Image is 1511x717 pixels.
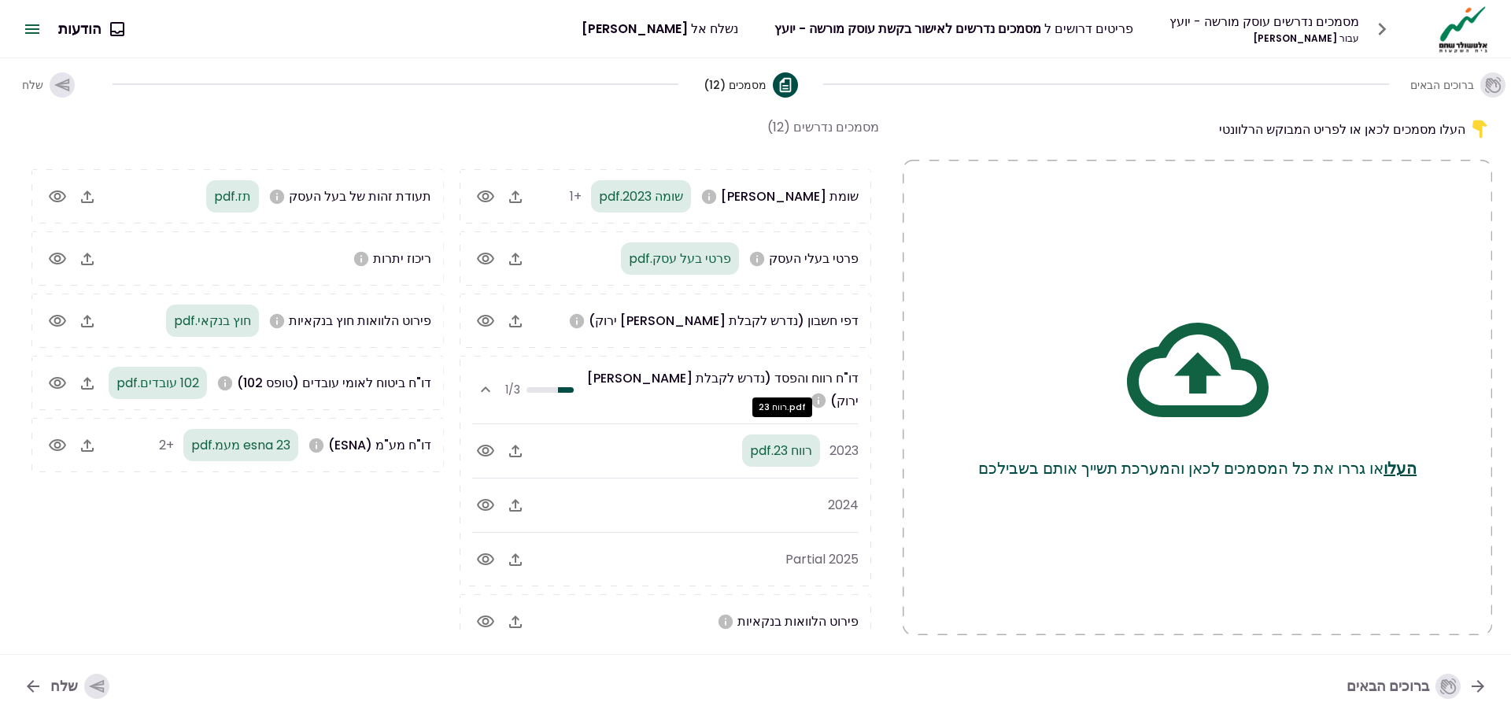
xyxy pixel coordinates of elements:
svg: אנא העלו דוחות רווח והפסד לשנתיים האחרונות [810,392,827,409]
span: 2024 [828,496,859,514]
span: פירוט הלוואות חוץ בנקאיות [289,312,431,330]
div: ברוכים הבאים [1347,674,1461,699]
svg: אנא העלו דו"ח מע"מ (ESNA) משנת 2023 ועד היום [308,437,325,454]
span: חוץ בנקאי.pdf [174,312,251,330]
svg: דרוש לאור ירוק - אנא מלאו שם מלא, ת"ז, ומייל. הנתונים ישומשו עבור משיכת דוח נתוני אשראי [748,250,766,268]
div: מסמכים נדרשים עוסק מורשה - יועץ [1169,12,1359,31]
button: שלח [9,60,87,110]
span: 2023 [829,442,859,460]
span: פירוט הלוואות בנקאיות [737,612,859,630]
span: תעודת זהות של בעל העסק [289,187,431,205]
svg: אנא העלו טופס 102 משנת 2023 ועד היום [216,375,234,392]
svg: אנא העלו דפי חשבון ל3 חודשים האחרונים לכל החשבונות בנק [568,312,586,330]
span: ריכוז יתרות [373,249,431,268]
button: ברוכים הבאים [1414,60,1502,110]
span: רווח 23.pdf [750,442,812,460]
div: שלח [50,674,109,699]
button: הודעות [46,9,136,50]
button: שלח [11,666,122,707]
button: העלו [1384,456,1417,480]
button: מסמכים (12) [704,60,798,110]
span: 2025 Partial [785,550,859,568]
span: מסמכים (12) [704,77,767,93]
div: נשלח אל [582,19,738,39]
img: Logo [1435,5,1492,54]
div: רווח 23.pdf [752,397,812,417]
span: דו"ח רווח והפסד (נדרש לקבלת [PERSON_NAME] ירוק) [574,368,859,411]
span: שומת [PERSON_NAME] [721,187,859,205]
span: דו"ח ביטוח לאומי עובדים (טופס 102) [237,374,431,392]
svg: אנא העלו צילום ת.ז. (לתז ביומטרית יש להעלות צילום פנים וגב) [268,188,286,205]
svg: נדרש לאור ירוק - אנא העלה שומת מס שנתיים אחורה [700,188,718,205]
span: עבור [1339,31,1359,45]
span: esna 23 מעמ.pdf [191,436,290,454]
span: 102 עובדים.pdf [116,374,199,392]
span: פרטי בעלי העסק [769,249,859,268]
svg: אנא העלו פרוט הלוואות מהבנקים [717,613,734,630]
span: +1 [570,187,582,205]
div: פריטים דרושים ל [774,19,1133,39]
svg: אנא העלו פרוט הלוואות חוץ בנקאיות של החברה [268,312,286,330]
span: [PERSON_NAME] [582,20,688,38]
span: שומה 2023.pdf [599,187,683,205]
span: דו"ח מע"מ (ESNA) [328,436,431,454]
button: ברוכים הבאים [1334,666,1500,707]
div: העלו מסמכים לכאן או לפריט המבוקש הרלוונטי [903,117,1492,141]
span: פרטי בעל עסק.pdf [629,249,731,268]
span: שלח [22,77,43,93]
span: ברוכים הבאים [1410,77,1474,93]
span: תז.pdf [214,187,251,205]
p: או גררו את כל המסמכים לכאן והמערכת תשייך אותם בשבילכם [978,456,1417,480]
svg: אנא העלו ריכוז יתרות עדכני בבנקים, בחברות אשראי חוץ בנקאיות ובחברות כרטיסי אשראי [353,250,370,268]
span: מסמכים נדרשים לאישור בקשת עוסק מורשה - יועץ [774,20,1041,38]
div: [PERSON_NAME] [1169,31,1359,46]
span: דפי חשבון (נדרש לקבלת [PERSON_NAME] ירוק) [589,312,859,330]
div: מסמכים נדרשים (12) [767,117,879,137]
span: 1/3 [505,382,520,398]
span: +2 [159,436,174,454]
